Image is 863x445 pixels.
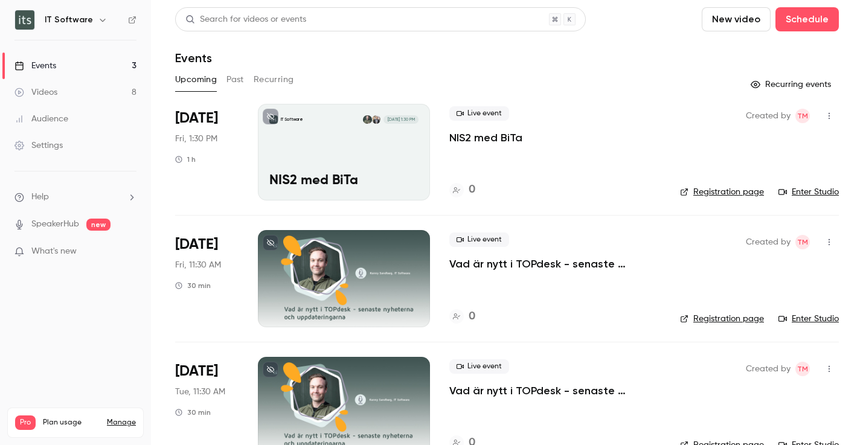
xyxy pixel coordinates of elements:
[469,309,475,325] h4: 0
[372,115,380,124] img: Anders Brunberg
[746,109,791,123] span: Created by
[14,191,136,203] li: help-dropdown-opener
[175,133,217,145] span: Fri, 1:30 PM
[449,309,475,325] a: 0
[175,408,211,417] div: 30 min
[185,13,306,26] div: Search for videos or events
[702,7,771,31] button: New video
[449,130,522,145] a: NIS2 med BiTa
[449,257,661,271] a: Vad är nytt i TOPdesk - senaste nyheterna och uppdateringarna
[795,362,810,376] span: Tanya Masiyenka
[107,418,136,427] a: Manage
[31,245,77,258] span: What's new
[14,60,56,72] div: Events
[269,173,419,189] p: NIS2 med BiTa
[175,386,225,398] span: Tue, 11:30 AM
[175,109,218,128] span: [DATE]
[449,106,509,121] span: Live event
[14,139,63,152] div: Settings
[15,415,36,430] span: Pro
[797,362,808,376] span: TM
[175,155,196,164] div: 1 h
[175,230,239,327] div: Oct 24 Fri, 11:30 AM (Europe/Stockholm)
[778,186,839,198] a: Enter Studio
[449,182,475,198] a: 0
[14,86,57,98] div: Videos
[175,70,217,89] button: Upcoming
[680,186,764,198] a: Registration page
[795,235,810,249] span: Tanya Masiyenka
[363,115,371,124] img: Kenny Sandberg
[254,70,294,89] button: Recurring
[175,235,218,254] span: [DATE]
[31,191,49,203] span: Help
[449,383,661,398] a: Vad är nytt i TOPdesk - senaste nyheterna och uppdateringarna
[43,418,100,427] span: Plan usage
[14,113,68,125] div: Audience
[175,281,211,290] div: 30 min
[281,117,303,123] p: IT Software
[31,218,79,231] a: SpeakerHub
[449,232,509,247] span: Live event
[175,104,239,200] div: Aug 29 Fri, 1:30 PM (Europe/Stockholm)
[15,10,34,30] img: IT Software
[449,359,509,374] span: Live event
[86,219,111,231] span: new
[258,104,430,200] a: NIS2 med BiTa IT SoftwareAnders BrunbergKenny Sandberg[DATE] 1:30 PMNIS2 med BiTa
[175,259,221,271] span: Fri, 11:30 AM
[778,313,839,325] a: Enter Studio
[797,235,808,249] span: TM
[175,362,218,381] span: [DATE]
[745,75,839,94] button: Recurring events
[746,235,791,249] span: Created by
[175,51,212,65] h1: Events
[45,14,93,26] h6: IT Software
[680,313,764,325] a: Registration page
[226,70,244,89] button: Past
[469,182,475,198] h4: 0
[383,115,418,124] span: [DATE] 1:30 PM
[775,7,839,31] button: Schedule
[122,246,136,257] iframe: Noticeable Trigger
[795,109,810,123] span: Tanya Masiyenka
[746,362,791,376] span: Created by
[797,109,808,123] span: TM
